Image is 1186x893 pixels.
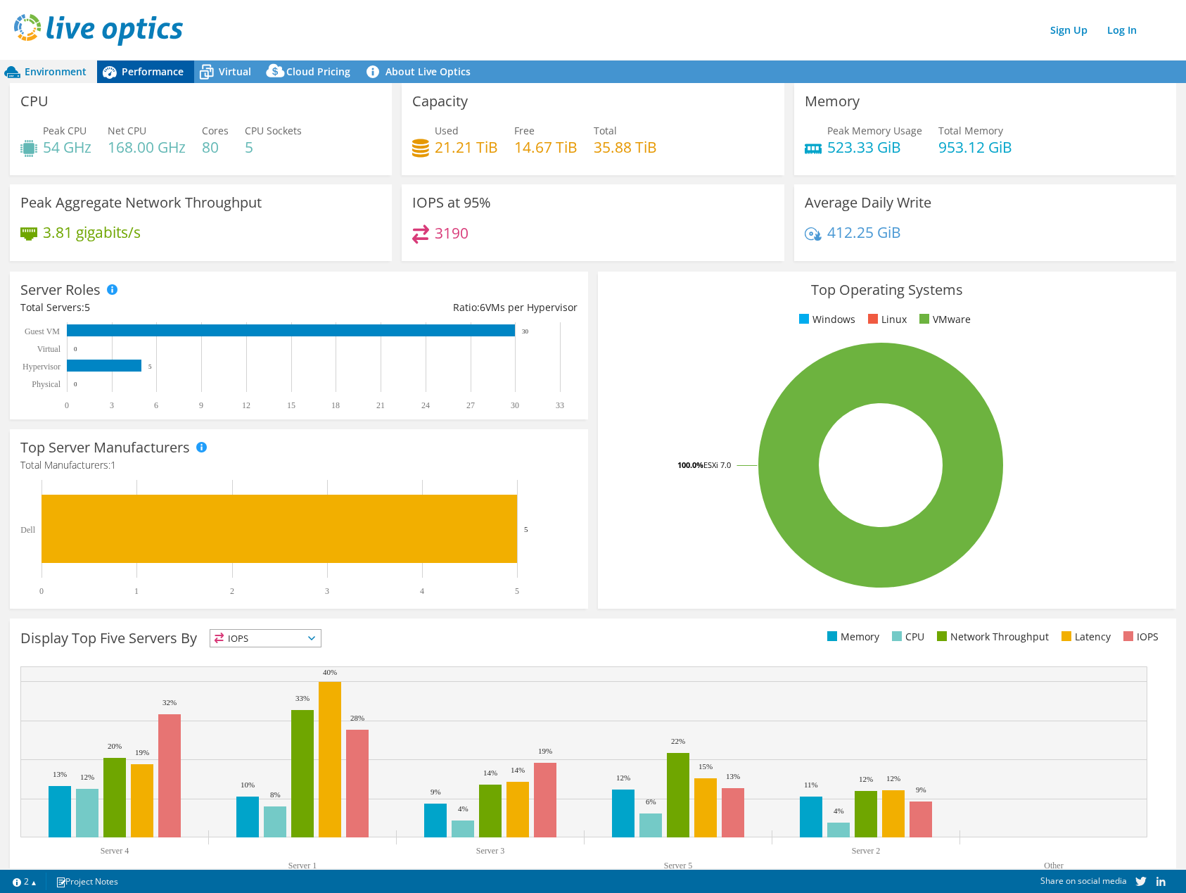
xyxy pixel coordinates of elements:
span: Cloud Pricing [286,65,350,78]
span: Total [594,124,617,137]
a: Log In [1100,20,1144,40]
tspan: ESXi 7.0 [703,460,731,470]
h3: Capacity [412,94,468,109]
h4: 412.25 GiB [827,224,901,240]
text: 33% [295,694,310,702]
text: 0 [74,381,77,388]
text: 21 [376,400,385,410]
span: 1 [110,458,116,471]
h3: Top Operating Systems [608,282,1166,298]
span: Performance [122,65,184,78]
text: 11% [804,780,818,789]
h4: 5 [245,139,302,155]
text: Dell [20,525,35,535]
text: 28% [350,714,364,722]
text: 24 [421,400,430,410]
li: Windows [796,312,855,327]
text: 22% [671,737,685,745]
text: 12% [616,773,630,782]
a: About Live Optics [361,61,481,83]
h4: Total Manufacturers: [20,457,578,473]
text: 15% [699,762,713,771]
text: 5 [515,586,519,596]
text: 0 [65,400,69,410]
h4: 523.33 GiB [827,139,922,155]
span: 6 [480,300,485,314]
text: 27 [466,400,475,410]
text: 5 [148,363,152,370]
text: 12 [242,400,250,410]
tspan: 100.0% [677,460,703,470]
text: 33 [556,400,564,410]
h4: 80 [202,139,229,155]
text: Server 5 [664,861,692,870]
li: CPU [888,629,924,645]
h3: Peak Aggregate Network Throughput [20,195,262,210]
h4: 54 GHz [43,139,91,155]
h3: Memory [805,94,860,109]
text: Hypervisor [23,362,60,372]
text: 5 [524,525,528,533]
text: 4 [420,586,424,596]
h4: 35.88 TiB [594,139,657,155]
text: 20% [108,742,122,750]
a: Project Notes [46,873,128,890]
text: 14% [483,768,497,777]
text: 2 [230,586,234,596]
span: Net CPU [108,124,146,137]
text: 32% [162,698,177,707]
text: 9% [916,785,926,794]
span: IOPS [210,630,321,647]
li: Linux [865,312,907,327]
h3: Server Roles [20,282,101,298]
text: Physical [32,379,60,389]
div: Ratio: VMs per Hypervisor [299,300,578,315]
text: 13% [53,770,67,778]
text: 3 [110,400,114,410]
li: Network Throughput [933,629,1049,645]
text: Server 1 [288,861,317,870]
text: 4% [458,804,468,813]
text: 12% [80,773,94,781]
span: Peak CPU [43,124,87,137]
div: Total Servers: [20,300,299,315]
h4: 3.81 gigabits/s [43,224,141,240]
text: 13% [726,772,740,780]
text: 6 [154,400,158,410]
text: 0 [74,346,77,353]
span: Virtual [219,65,251,78]
text: 1 [134,586,139,596]
span: Used [435,124,459,137]
text: 30 [511,400,519,410]
h3: Average Daily Write [805,195,931,210]
li: Memory [824,629,879,645]
h4: 953.12 GiB [938,139,1012,155]
h4: 3190 [435,225,468,241]
img: live_optics_svg.svg [14,14,183,46]
h3: CPU [20,94,49,109]
text: Virtual [37,344,61,354]
text: Server 2 [852,846,880,856]
text: 19% [135,748,149,756]
span: Total Memory [938,124,1003,137]
text: 3 [325,586,329,596]
text: 9% [431,787,441,796]
text: 12% [859,775,873,783]
h3: IOPS at 95% [412,195,491,210]
span: 5 [84,300,90,314]
text: 0 [39,586,44,596]
li: IOPS [1120,629,1159,645]
text: 14% [511,766,525,774]
span: Cores [202,124,229,137]
a: Sign Up [1043,20,1095,40]
text: 8% [270,790,281,799]
text: Guest VM [25,327,60,336]
span: CPU Sockets [245,124,302,137]
span: Environment [25,65,87,78]
text: 19% [538,747,552,755]
text: 18 [331,400,340,410]
span: Peak Memory Usage [827,124,922,137]
li: Latency [1058,629,1111,645]
h3: Top Server Manufacturers [20,440,190,455]
text: 30 [522,328,529,335]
